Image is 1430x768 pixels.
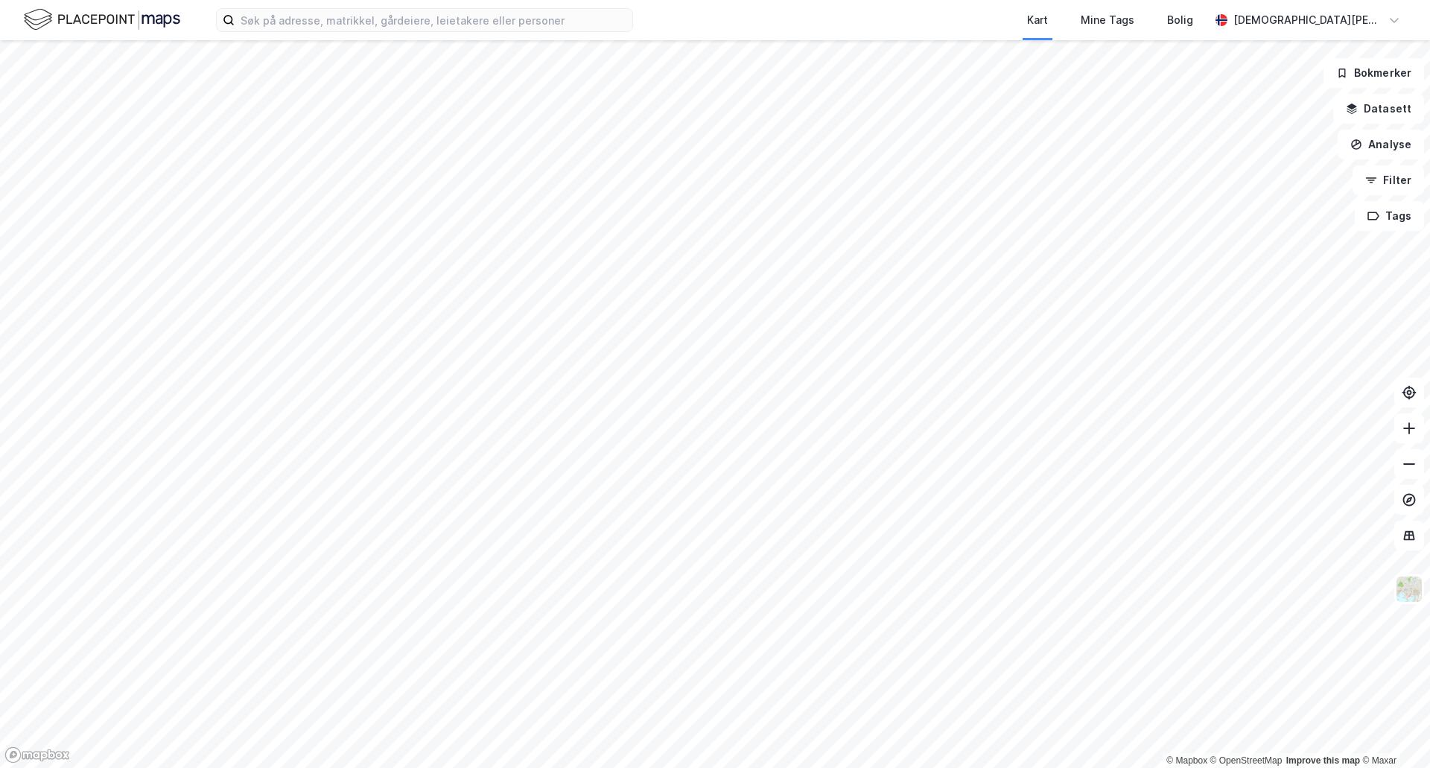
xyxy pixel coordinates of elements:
[1167,11,1193,29] div: Bolig
[1027,11,1048,29] div: Kart
[1355,201,1424,231] button: Tags
[1233,11,1382,29] div: [DEMOGRAPHIC_DATA][PERSON_NAME]
[1356,696,1430,768] iframe: Chat Widget
[1286,755,1360,766] a: Improve this map
[1353,165,1424,195] button: Filter
[4,746,70,764] a: Mapbox homepage
[1338,130,1424,159] button: Analyse
[1333,94,1424,124] button: Datasett
[1166,755,1207,766] a: Mapbox
[1323,58,1424,88] button: Bokmerker
[235,9,632,31] input: Søk på adresse, matrikkel, gårdeiere, leietakere eller personer
[1210,755,1283,766] a: OpenStreetMap
[1081,11,1134,29] div: Mine Tags
[24,7,180,33] img: logo.f888ab2527a4732fd821a326f86c7f29.svg
[1356,696,1430,768] div: Kontrollprogram for chat
[1395,575,1423,603] img: Z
